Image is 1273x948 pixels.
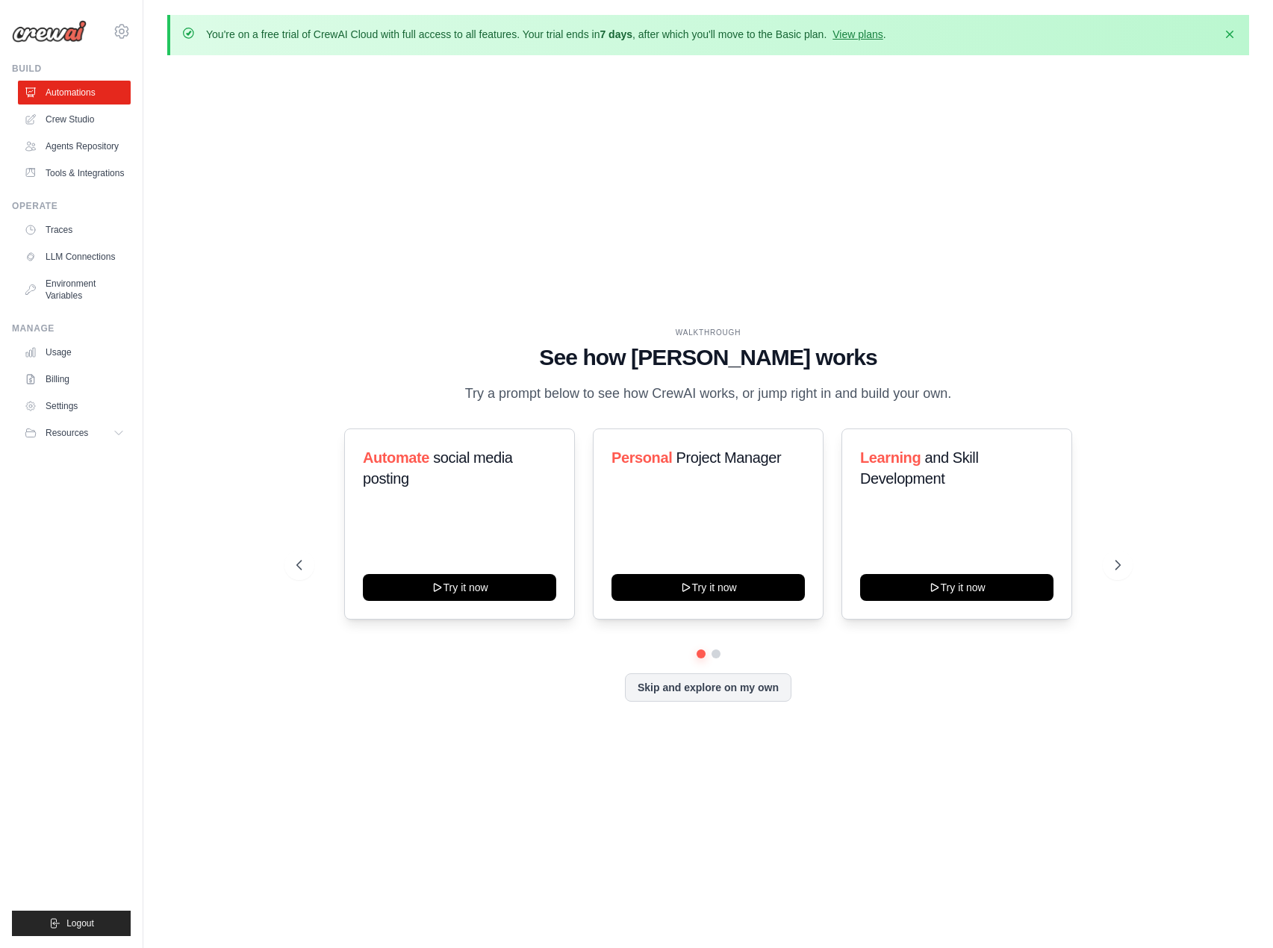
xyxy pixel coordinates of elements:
a: Agents Repository [18,134,131,158]
button: Skip and explore on my own [625,673,791,702]
a: Usage [18,340,131,364]
a: Environment Variables [18,272,131,308]
span: Project Manager [676,449,781,466]
div: Operate [12,200,131,212]
a: Crew Studio [18,107,131,131]
h1: See how [PERSON_NAME] works [296,344,1121,371]
a: LLM Connections [18,245,131,269]
span: Logout [66,917,94,929]
button: Try it now [860,574,1053,601]
div: Manage [12,322,131,334]
div: WALKTHROUGH [296,327,1121,338]
button: Try it now [611,574,805,601]
a: Tools & Integrations [18,161,131,185]
button: Try it now [363,574,556,601]
a: Automations [18,81,131,105]
a: Billing [18,367,131,391]
a: Traces [18,218,131,242]
a: View plans [832,28,883,40]
strong: 7 days [600,28,632,40]
p: You're on a free trial of CrewAI Cloud with full access to all features. Your trial ends in , aft... [206,27,886,42]
button: Resources [18,421,131,445]
span: Resources [46,427,88,439]
div: Build [12,63,131,75]
img: Logo [12,20,87,43]
a: Settings [18,394,131,418]
p: Try a prompt below to see how CrewAI works, or jump right in and build your own. [458,383,959,405]
span: social media posting [363,449,513,487]
span: Personal [611,449,672,466]
span: Automate [363,449,429,466]
button: Logout [12,911,131,936]
span: Learning [860,449,921,466]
